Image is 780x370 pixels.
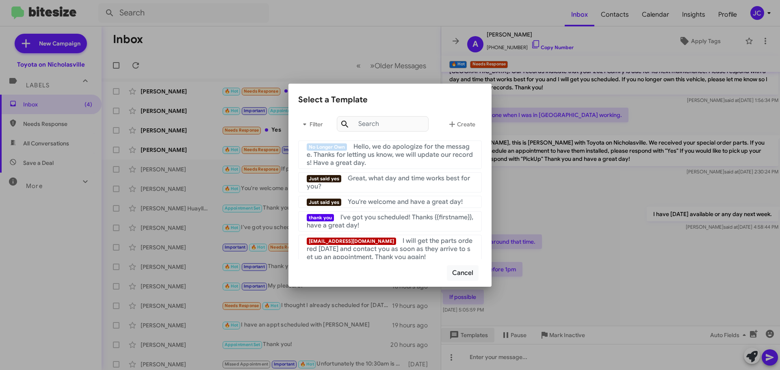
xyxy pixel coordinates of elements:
[307,175,341,182] span: Just said yes
[307,214,334,221] span: thank you
[307,143,347,151] span: No Longer Own
[307,199,341,206] span: Just said yes
[307,143,473,167] span: Hello, we do apologize for the message. Thanks for letting us know, we will update our records! H...
[307,238,396,245] span: [EMAIL_ADDRESS][DOMAIN_NAME]
[348,198,463,206] span: You're welcome and have a great day!
[298,117,324,132] span: Filter
[447,265,479,281] button: Cancel
[447,117,475,132] span: Create
[307,237,472,261] span: I will get the parts ordered [DATE] and contact you as soon as they arrive to set up an appointme...
[298,93,482,106] div: Select a Template
[441,115,482,134] button: Create
[298,115,324,134] button: Filter
[307,213,473,229] span: I've got you scheduled! Thanks {{firstname}}, have a great day!
[307,174,470,190] span: Great, what day and time works best for you?
[337,116,429,132] input: Search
